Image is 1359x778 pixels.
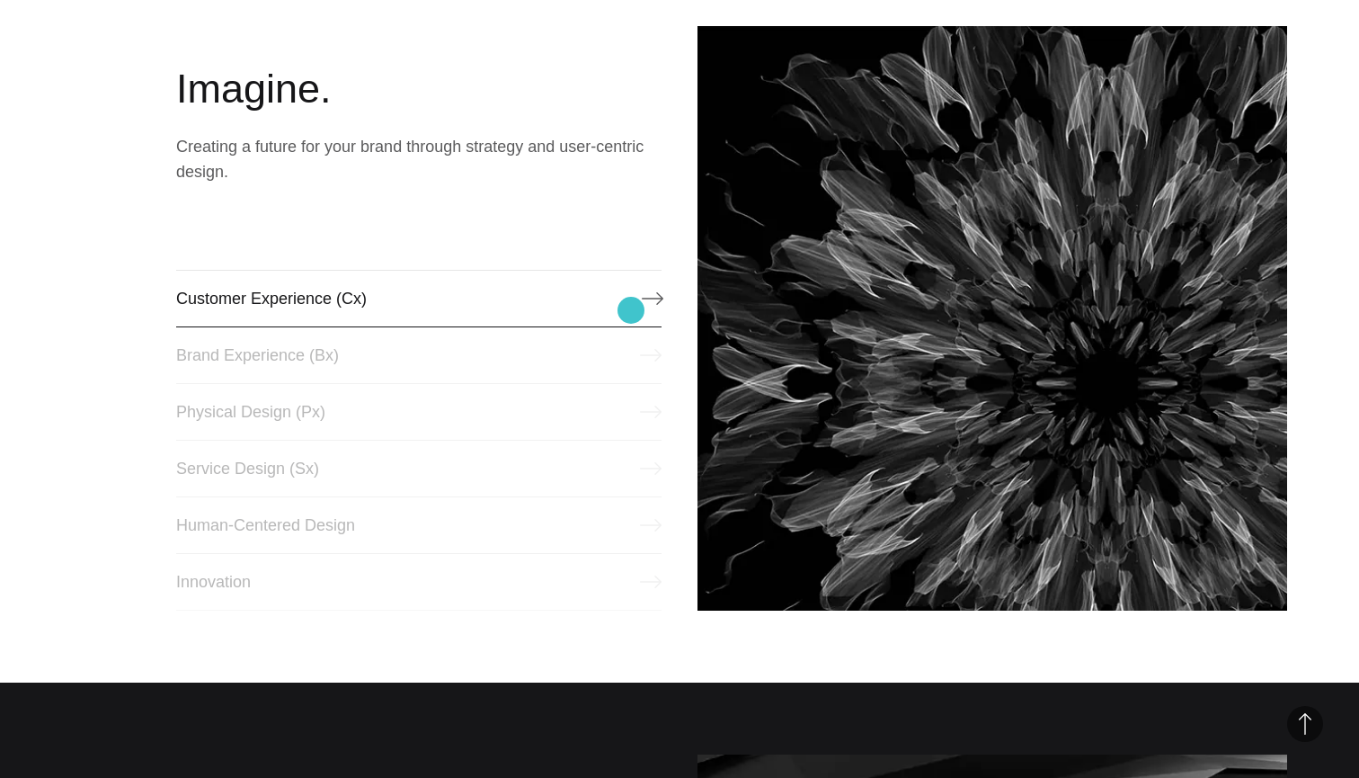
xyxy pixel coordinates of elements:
p: Creating a future for your brand through strategy and user-centric design. [176,134,662,184]
a: Physical Design (Px) [176,383,662,441]
a: Human-Centered Design [176,496,662,554]
a: Brand Experience (Bx) [176,326,662,384]
h2: Imagine. [176,62,662,116]
a: Customer Experience (Cx) [176,270,662,327]
a: Service Design (Sx) [176,440,662,497]
a: Innovation [176,553,662,611]
button: Back to Top [1287,706,1323,742]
